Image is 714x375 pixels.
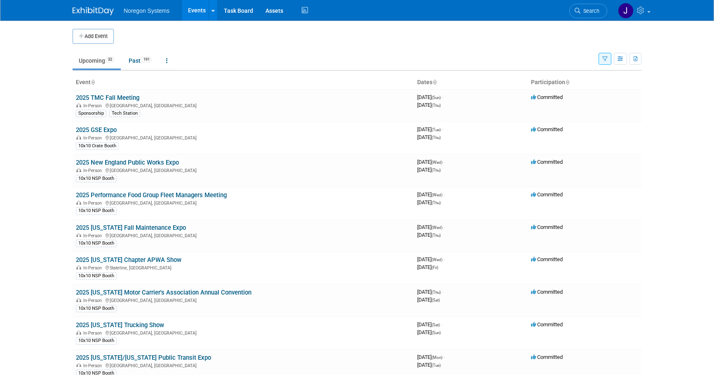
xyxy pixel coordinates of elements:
span: Committed [531,126,563,132]
button: Add Event [73,29,114,44]
span: [DATE] [417,102,441,108]
span: [DATE] [417,167,441,173]
span: Committed [531,289,563,295]
img: In-Person Event [76,200,81,205]
img: In-Person Event [76,103,81,107]
div: 10x10 NSP Booth [76,272,117,280]
span: (Thu) [432,168,441,172]
span: In-Person [83,103,104,108]
span: In-Person [83,330,104,336]
th: Dates [414,75,528,90]
span: In-Person [83,233,104,238]
span: Committed [531,94,563,100]
img: In-Person Event [76,135,81,139]
span: (Fri) [432,265,438,270]
span: - [442,126,443,132]
img: In-Person Event [76,233,81,237]
span: [DATE] [417,264,438,270]
span: [DATE] [417,329,441,335]
span: - [444,191,445,198]
span: (Sun) [432,330,441,335]
a: Sort by Participation Type [565,79,569,85]
span: [DATE] [417,199,441,205]
div: [GEOGRAPHIC_DATA], [GEOGRAPHIC_DATA] [76,362,411,368]
div: 10x10 Crate Booth [76,142,119,150]
span: (Wed) [432,257,442,262]
span: [DATE] [417,354,445,360]
div: [GEOGRAPHIC_DATA], [GEOGRAPHIC_DATA] [76,199,411,206]
span: In-Person [83,135,104,141]
div: [GEOGRAPHIC_DATA], [GEOGRAPHIC_DATA] [76,134,411,141]
span: [DATE] [417,134,441,140]
span: [DATE] [417,224,445,230]
div: 10x10 NSP Booth [76,240,117,247]
div: [GEOGRAPHIC_DATA], [GEOGRAPHIC_DATA] [76,329,411,336]
th: Event [73,75,414,90]
span: (Mon) [432,355,442,360]
span: (Sat) [432,323,440,327]
span: [DATE] [417,256,445,262]
span: [DATE] [417,159,445,165]
a: 2025 New England Public Works Expo [76,159,179,166]
span: - [444,159,445,165]
span: - [444,354,445,360]
div: Tech Station [109,110,140,117]
span: (Wed) [432,225,442,230]
span: [DATE] [417,191,445,198]
span: In-Person [83,363,104,368]
span: - [442,289,443,295]
img: ExhibitDay [73,7,114,15]
span: Committed [531,354,563,360]
a: 2025 [US_STATE] Trucking Show [76,321,164,329]
div: [GEOGRAPHIC_DATA], [GEOGRAPHIC_DATA] [76,102,411,108]
span: [DATE] [417,232,441,238]
span: In-Person [83,298,104,303]
a: 2025 [US_STATE] Motor Carrier's Association Annual Convention [76,289,251,296]
span: (Thu) [432,200,441,205]
span: In-Person [83,265,104,271]
a: 2025 [US_STATE] Fall Maintenance Expo [76,224,186,231]
div: [GEOGRAPHIC_DATA], [GEOGRAPHIC_DATA] [76,297,411,303]
span: [DATE] [417,94,443,100]
div: 10x10 NSP Booth [76,337,117,344]
a: 2025 [US_STATE]/[US_STATE] Public Transit Expo [76,354,211,361]
a: 2025 GSE Expo [76,126,117,134]
span: (Wed) [432,160,442,165]
span: Committed [531,191,563,198]
a: Sort by Event Name [91,79,95,85]
div: Stateline, [GEOGRAPHIC_DATA] [76,264,411,271]
span: (Thu) [432,233,441,238]
span: - [444,256,445,262]
span: 191 [141,57,152,63]
img: In-Person Event [76,330,81,335]
span: Committed [531,321,563,328]
span: 32 [106,57,115,63]
th: Participation [528,75,641,90]
a: Upcoming32 [73,53,121,68]
span: (Tue) [432,127,441,132]
span: Noregon Systems [124,7,169,14]
span: [DATE] [417,321,442,328]
span: (Thu) [432,135,441,140]
a: Past191 [122,53,158,68]
div: 10x10 NSP Booth [76,175,117,182]
span: Committed [531,256,563,262]
div: [GEOGRAPHIC_DATA], [GEOGRAPHIC_DATA] [76,232,411,238]
span: Committed [531,224,563,230]
span: (Wed) [432,193,442,197]
a: 2025 [US_STATE] Chapter APWA Show [76,256,181,264]
span: [DATE] [417,126,443,132]
div: Sponsorship [76,110,106,117]
span: In-Person [83,200,104,206]
span: (Tue) [432,363,441,368]
span: [DATE] [417,289,443,295]
a: Sort by Start Date [432,79,437,85]
div: 10x10 NSP Booth [76,305,117,312]
img: In-Person Event [76,298,81,302]
div: 10x10 NSP Booth [76,207,117,215]
span: [DATE] [417,297,440,303]
img: In-Person Event [76,363,81,367]
div: [GEOGRAPHIC_DATA], [GEOGRAPHIC_DATA] [76,167,411,173]
span: (Thu) [432,290,441,295]
img: Johana Gil [618,3,634,19]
